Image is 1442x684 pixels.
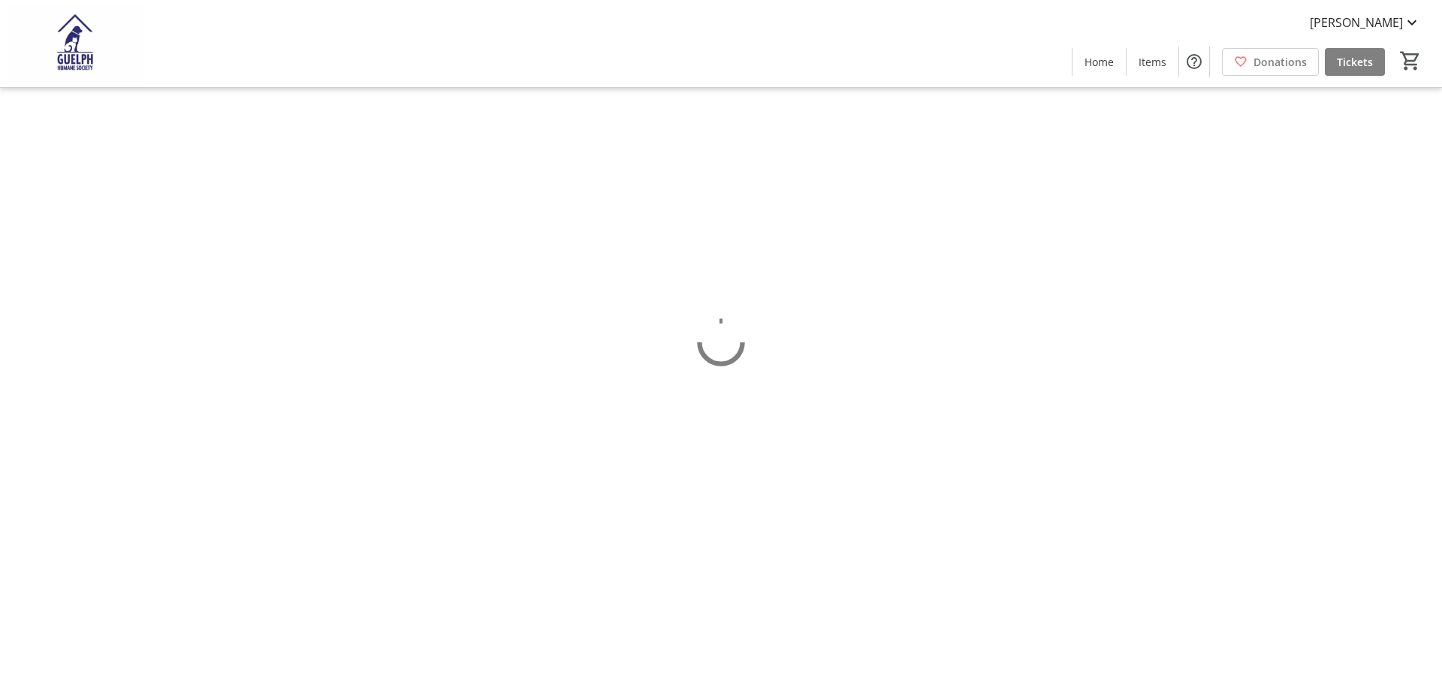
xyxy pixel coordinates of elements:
button: [PERSON_NAME] [1298,11,1433,35]
a: Items [1127,48,1178,76]
a: Tickets [1325,48,1385,76]
span: [PERSON_NAME] [1310,14,1403,32]
span: Tickets [1337,54,1373,70]
a: Donations [1222,48,1319,76]
span: Donations [1253,54,1307,70]
span: Items [1139,54,1166,70]
span: Home [1085,54,1114,70]
a: Home [1072,48,1126,76]
img: Guelph Humane Society 's Logo [9,6,143,81]
button: Cart [1397,47,1424,74]
button: Help [1179,47,1209,77]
